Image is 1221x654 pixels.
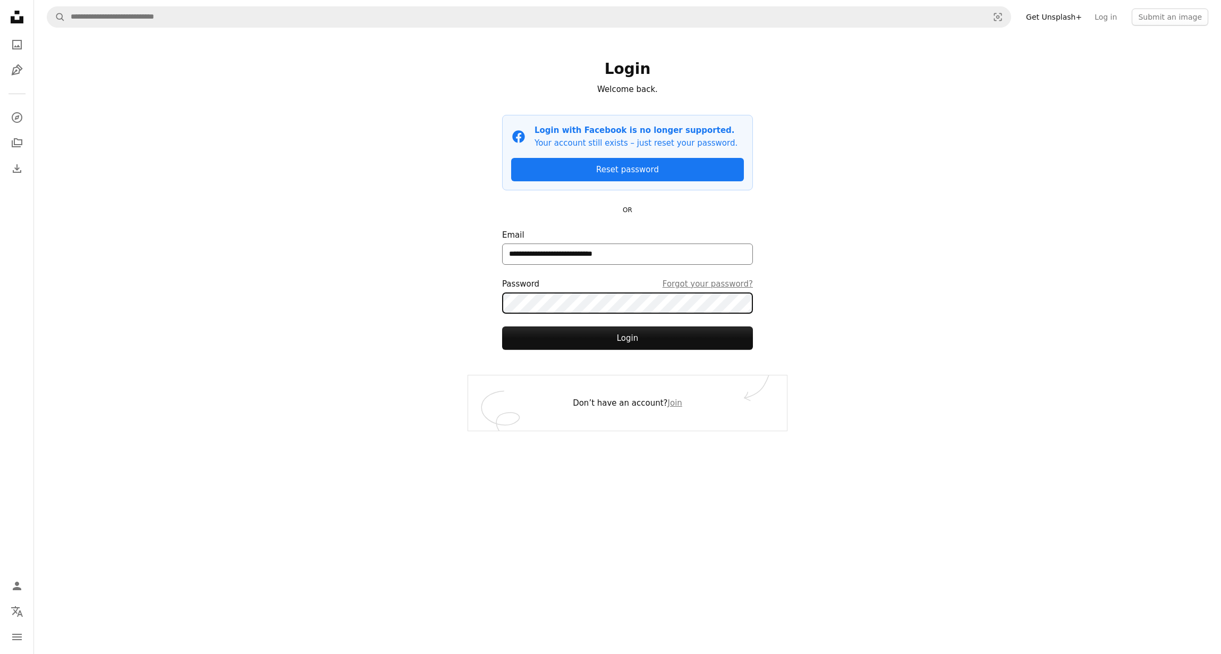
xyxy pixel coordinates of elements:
[623,206,632,214] small: OR
[663,278,753,290] a: Forgot your password?
[511,158,744,181] a: Reset password
[6,60,28,81] a: Illustrations
[985,7,1011,27] button: Visual search
[502,83,753,96] p: Welcome back.
[535,124,737,137] p: Login with Facebook is no longer supported.
[668,398,682,408] a: Join
[6,601,28,622] button: Language
[6,6,28,30] a: Home — Unsplash
[6,575,28,597] a: Log in / Sign up
[502,326,753,350] button: Login
[502,244,753,265] input: Email
[47,7,65,27] button: Search Unsplash
[6,626,28,648] button: Menu
[1088,9,1123,26] a: Log in
[6,158,28,179] a: Download History
[1020,9,1088,26] a: Get Unsplash+
[47,6,1011,28] form: Find visuals sitewide
[502,60,753,79] h1: Login
[502,229,753,265] label: Email
[6,107,28,128] a: Explore
[502,292,753,314] input: PasswordForgot your password?
[502,278,753,290] div: Password
[6,132,28,154] a: Collections
[1132,9,1208,26] button: Submit an image
[6,34,28,55] a: Photos
[468,375,787,431] div: Don’t have an account?
[535,137,737,149] p: Your account still exists – just reset your password.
